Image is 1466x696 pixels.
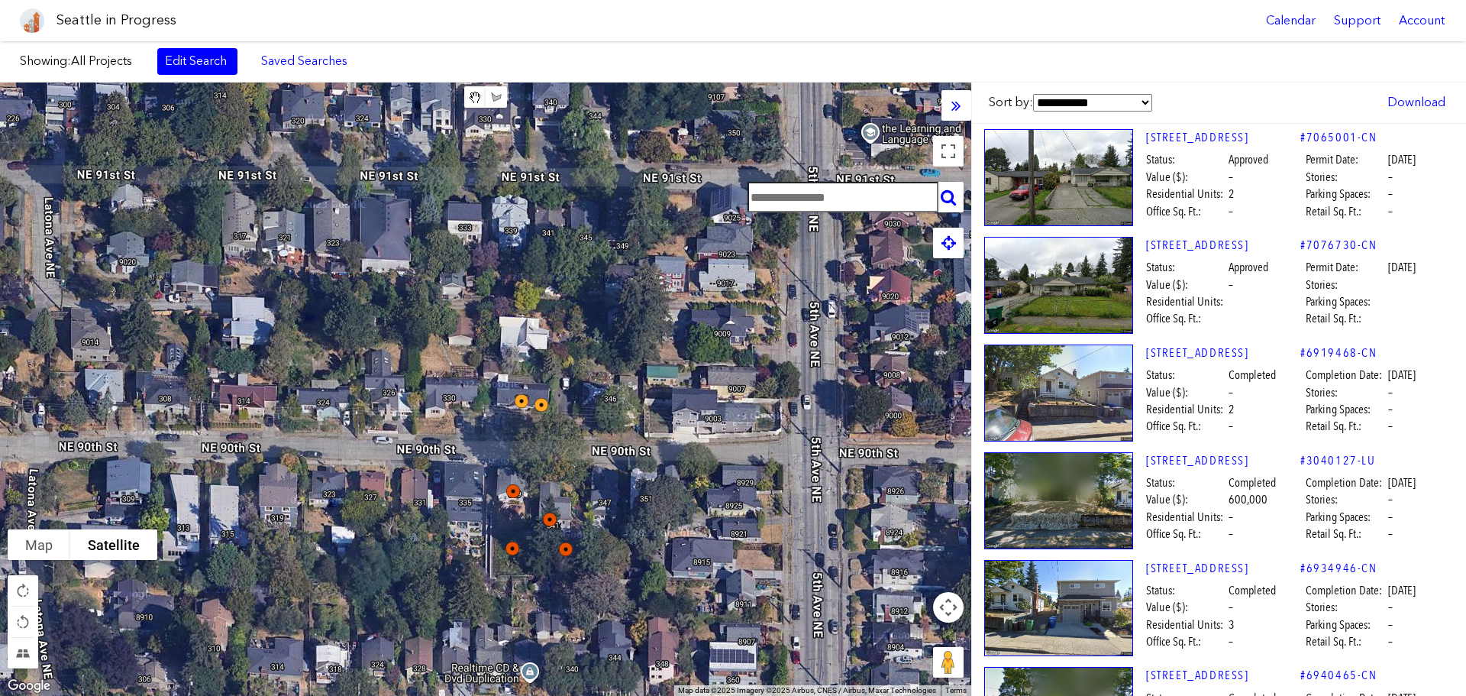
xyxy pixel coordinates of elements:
span: Stories: [1306,599,1386,616]
span: Completion Date: [1306,474,1386,491]
button: Drag Pegman onto the map to open Street View [933,647,964,678]
span: Office Sq. Ft.: [1146,418,1226,435]
button: Tilt map [8,638,38,668]
span: Completed [1229,367,1276,384]
select: Sort by: [1033,94,1152,112]
span: Value ($): [1146,169,1226,186]
span: – [1388,384,1393,401]
span: Retail Sq. Ft.: [1306,310,1386,327]
span: Retail Sq. Ft.: [1306,418,1386,435]
button: Toggle fullscreen view [933,136,964,167]
a: #7076730-CN [1300,237,1377,254]
span: Approved [1229,151,1268,168]
a: Saved Searches [253,48,356,74]
a: [STREET_ADDRESS] [1146,560,1300,577]
a: Edit Search [157,48,237,74]
a: Open this area in Google Maps (opens a new window) [4,676,54,696]
span: – [1388,169,1393,186]
span: Approved [1229,259,1268,276]
button: Rotate map clockwise [8,575,38,606]
span: Completed [1229,474,1276,491]
span: Retail Sq. Ft.: [1306,633,1386,650]
a: #3040127-LU [1300,452,1376,469]
span: – [1388,401,1393,418]
span: Office Sq. Ft.: [1146,203,1226,220]
img: Google [4,676,54,696]
span: – [1388,599,1393,616]
img: 339_NE_90TH_ST_SEATTLE.jpg [984,345,1133,442]
span: – [1229,418,1233,435]
span: Permit Date: [1306,259,1386,276]
span: Office Sq. Ft.: [1146,633,1226,650]
span: – [1229,526,1233,542]
span: – [1388,509,1393,526]
span: – [1229,203,1233,220]
a: #6919468-CN [1300,345,1377,361]
a: [STREET_ADDRESS] [1146,129,1300,146]
span: – [1229,169,1233,186]
a: #6934946-CN [1300,560,1377,577]
a: [STREET_ADDRESS] [1146,452,1300,469]
a: [STREET_ADDRESS] [1146,667,1300,684]
span: – [1388,617,1393,633]
a: [STREET_ADDRESS] [1146,345,1300,361]
span: Value ($): [1146,491,1226,508]
h1: Seattle in Progress [57,11,176,30]
span: Retail Sq. Ft.: [1306,203,1386,220]
button: Stop drawing [464,86,486,108]
span: – [1229,384,1233,401]
span: [DATE] [1388,582,1416,599]
a: Download [1380,89,1453,115]
span: – [1388,633,1393,650]
span: Value ($): [1146,599,1226,616]
span: Status: [1146,474,1226,491]
button: Map camera controls [933,592,964,623]
span: Parking Spaces: [1306,617,1386,633]
img: 341_NE_90TH_ST_SEATTLE.jpg [984,452,1133,549]
label: Showing: [20,53,142,70]
span: Residential Units: [1146,617,1226,633]
span: – [1229,599,1233,616]
label: Sort by: [989,94,1152,112]
span: – [1229,509,1233,526]
a: [STREET_ADDRESS] [1146,237,1300,254]
button: Rotate map counterclockwise [8,607,38,637]
span: 2 [1229,186,1235,202]
span: Stories: [1306,277,1386,293]
span: Stories: [1306,384,1386,401]
span: [DATE] [1388,474,1416,491]
span: Parking Spaces: [1306,186,1386,202]
span: Office Sq. Ft.: [1146,310,1226,327]
span: Completed [1229,582,1276,599]
span: Residential Units: [1146,293,1226,310]
span: – [1388,491,1393,508]
img: favicon-96x96.png [20,8,44,33]
span: Permit Date: [1306,151,1386,168]
span: Status: [1146,259,1226,276]
span: Value ($): [1146,277,1226,293]
span: Status: [1146,367,1226,384]
span: – [1229,633,1233,650]
span: Retail Sq. Ft.: [1306,526,1386,542]
a: #7065001-CN [1300,129,1377,146]
span: Parking Spaces: [1306,509,1386,526]
span: Parking Spaces: [1306,401,1386,418]
span: – [1388,186,1393,202]
span: 3 [1229,617,1235,633]
span: – [1388,526,1393,542]
a: Terms [945,686,967,694]
button: Draw a shape [486,86,507,108]
button: Show street map [8,529,70,560]
img: 338_NE_90TH_ST_SEATTLE.jpg [984,237,1133,334]
span: Completion Date: [1306,582,1386,599]
span: Stories: [1306,491,1386,508]
span: – [1388,203,1393,220]
span: Stories: [1306,169,1386,186]
a: #6940465-CN [1300,667,1377,684]
img: 337_NE_90TH_ST_SEATTLE.jpg [984,560,1133,657]
span: Status: [1146,151,1226,168]
span: Residential Units: [1146,186,1226,202]
span: – [1388,418,1393,435]
button: Show satellite imagery [70,529,157,560]
span: Residential Units: [1146,509,1226,526]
